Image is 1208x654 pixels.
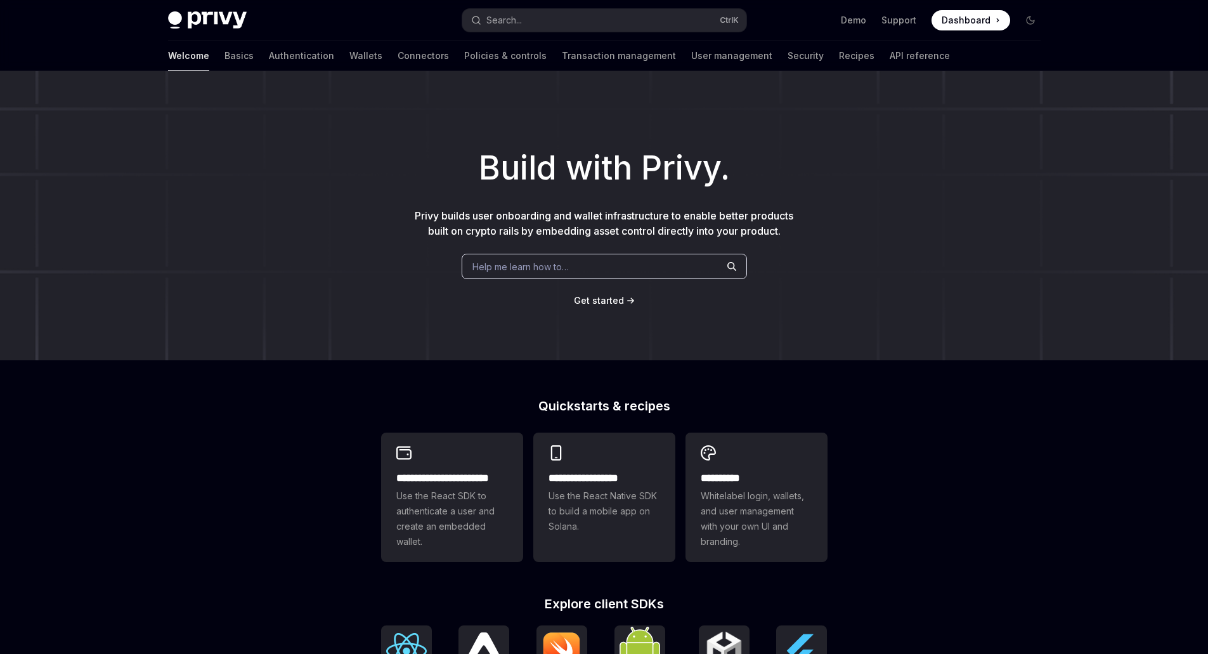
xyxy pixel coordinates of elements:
[472,260,569,273] span: Help me learn how to…
[701,488,812,549] span: Whitelabel login, wallets, and user management with your own UI and branding.
[533,433,675,562] a: **** **** **** ***Use the React Native SDK to build a mobile app on Solana.
[881,14,916,27] a: Support
[574,295,624,306] span: Get started
[415,209,793,237] span: Privy builds user onboarding and wallet infrastructure to enable better products built on crypto ...
[549,488,660,534] span: Use the React Native SDK to build a mobile app on Solana.
[932,10,1010,30] a: Dashboard
[168,11,247,29] img: dark logo
[269,41,334,71] a: Authentication
[942,14,990,27] span: Dashboard
[462,9,746,32] button: Search...CtrlK
[224,41,254,71] a: Basics
[720,15,739,25] span: Ctrl K
[396,488,508,549] span: Use the React SDK to authenticate a user and create an embedded wallet.
[839,41,874,71] a: Recipes
[486,13,522,28] div: Search...
[20,143,1188,193] h1: Build with Privy.
[168,41,209,71] a: Welcome
[562,41,676,71] a: Transaction management
[349,41,382,71] a: Wallets
[890,41,950,71] a: API reference
[788,41,824,71] a: Security
[464,41,547,71] a: Policies & controls
[574,294,624,307] a: Get started
[398,41,449,71] a: Connectors
[685,433,828,562] a: **** *****Whitelabel login, wallets, and user management with your own UI and branding.
[691,41,772,71] a: User management
[381,598,828,610] h2: Explore client SDKs
[841,14,866,27] a: Demo
[1020,10,1041,30] button: Toggle dark mode
[381,400,828,412] h2: Quickstarts & recipes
